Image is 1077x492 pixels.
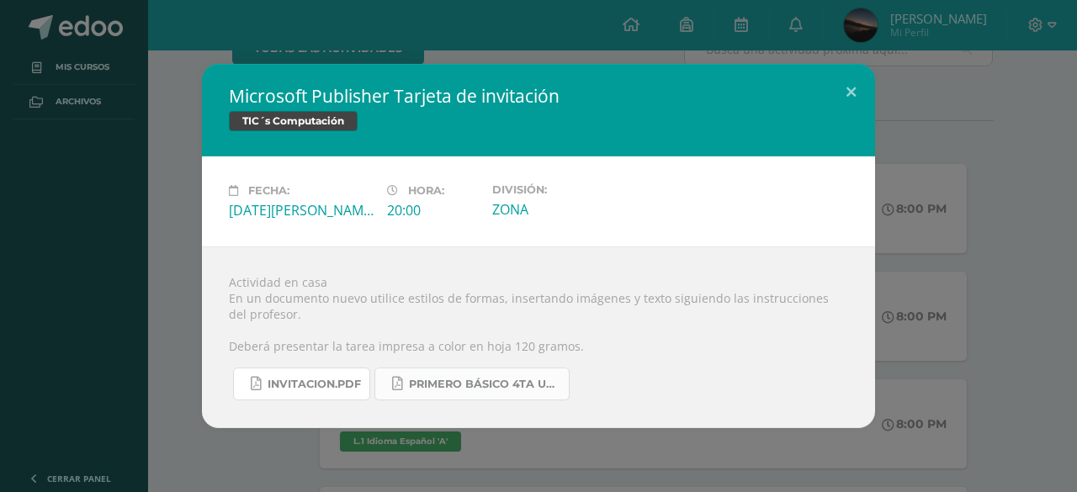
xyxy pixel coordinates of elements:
div: Actividad en casa En un documento nuevo utilice estilos de formas, insertando imágenes y texto si... [202,246,875,428]
span: PRIMERO BÁSICO 4TA UNIDAD..pdf [409,378,560,391]
h2: Microsoft Publisher Tarjeta de invitación [229,84,848,108]
div: 20:00 [387,201,479,220]
span: TIC´s Computación [229,111,358,131]
span: Fecha: [248,184,289,197]
div: ZONA [492,200,637,219]
div: [DATE][PERSON_NAME] [229,201,374,220]
a: PRIMERO BÁSICO 4TA UNIDAD..pdf [374,368,570,400]
a: INVITACION.pdf [233,368,370,400]
button: Close (Esc) [827,64,875,121]
span: INVITACION.pdf [268,378,361,391]
span: Hora: [408,184,444,197]
label: División: [492,183,637,196]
